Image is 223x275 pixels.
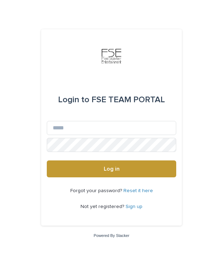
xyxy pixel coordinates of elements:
span: Login to [58,96,89,104]
button: Log in [47,160,176,177]
img: 9JgRvJ3ETPGCJDhvPVA5 [101,46,122,67]
span: Not yet registered? [81,204,126,209]
div: FSE TEAM PORTAL [58,90,165,110]
span: Forgot your password? [70,188,123,193]
a: Powered By Stacker [94,233,129,238]
a: Reset it here [123,188,153,193]
a: Sign up [126,204,142,209]
span: Log in [104,166,120,172]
